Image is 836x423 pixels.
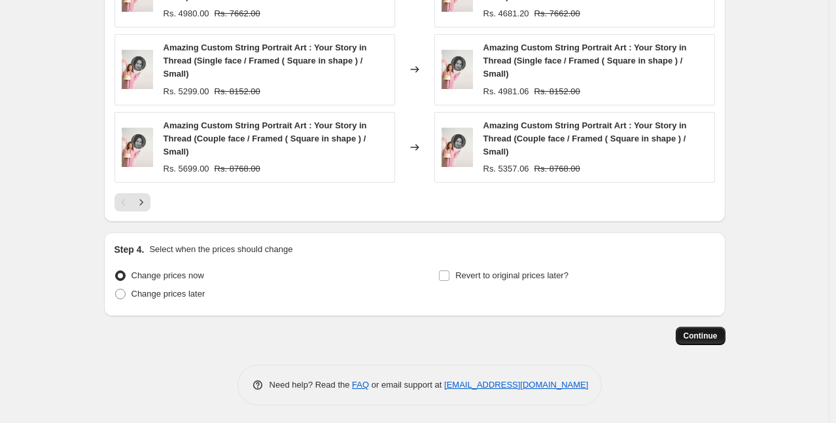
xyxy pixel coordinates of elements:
button: Next [132,193,150,211]
div: Rs. 5299.00 [164,85,209,98]
strike: Rs. 8152.00 [215,85,260,98]
span: Change prices later [131,289,205,299]
strike: Rs. 7662.00 [215,7,260,20]
img: thread-art-demo-image-prtraitspider_80x.jpg [122,50,153,89]
h2: Step 4. [114,243,145,256]
nav: Pagination [114,193,150,211]
button: Continue [676,327,725,345]
strike: Rs. 8768.00 [215,162,260,175]
img: thread-art-demo-image-prtraitspider_80x.jpg [442,128,473,167]
span: Continue [684,331,718,341]
span: Amazing Custom String Portrait Art : Your Story in Thread (Single face / Framed ( Square in shape... [483,43,687,79]
div: Rs. 4980.00 [164,7,209,20]
span: Amazing Custom String Portrait Art : Your Story in Thread (Couple face / Framed ( Square in shape... [164,120,367,156]
span: Change prices now [131,270,204,280]
a: FAQ [352,380,369,390]
img: thread-art-demo-image-prtraitspider_80x.jpg [442,50,473,89]
div: Rs. 5699.00 [164,162,209,175]
strike: Rs. 8152.00 [534,85,580,98]
div: Rs. 5357.06 [483,162,529,175]
span: Revert to original prices later? [455,270,568,280]
strike: Rs. 7662.00 [534,7,580,20]
a: [EMAIL_ADDRESS][DOMAIN_NAME] [444,380,588,390]
span: Amazing Custom String Portrait Art : Your Story in Thread (Single face / Framed ( Square in shape... [164,43,367,79]
div: Rs. 4681.20 [483,7,529,20]
strike: Rs. 8768.00 [534,162,580,175]
span: or email support at [369,380,444,390]
img: thread-art-demo-image-prtraitspider_80x.jpg [122,128,153,167]
span: Need help? Read the [270,380,353,390]
div: Rs. 4981.06 [483,85,529,98]
span: Amazing Custom String Portrait Art : Your Story in Thread (Couple face / Framed ( Square in shape... [483,120,687,156]
p: Select when the prices should change [149,243,292,256]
